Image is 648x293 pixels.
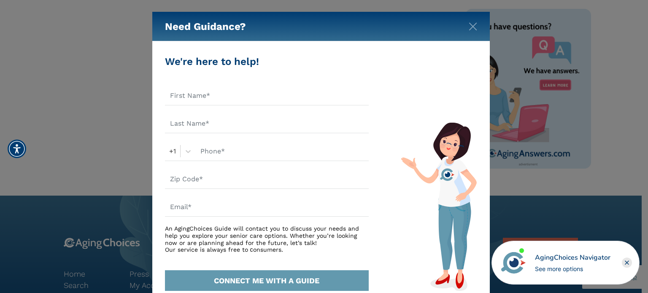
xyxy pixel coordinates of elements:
[535,253,610,263] div: AgingChoices Navigator
[535,264,610,273] div: See more options
[165,86,369,105] input: First Name*
[469,21,477,29] button: Close
[165,225,369,253] div: An AgingChoices Guide will contact you to discuss your needs and help you explore your senior car...
[195,142,369,161] input: Phone*
[499,248,528,277] img: avatar
[165,270,369,291] button: CONNECT ME WITH A GUIDE
[165,114,369,133] input: Last Name*
[165,197,369,217] input: Email*
[622,258,632,268] div: Close
[401,122,477,291] img: match-guide-form.svg
[165,169,369,189] input: Zip Code*
[469,22,477,31] img: modal-close.svg
[165,54,369,69] div: We're here to help!
[8,140,26,158] div: Accessibility Menu
[165,12,246,41] h5: Need Guidance?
